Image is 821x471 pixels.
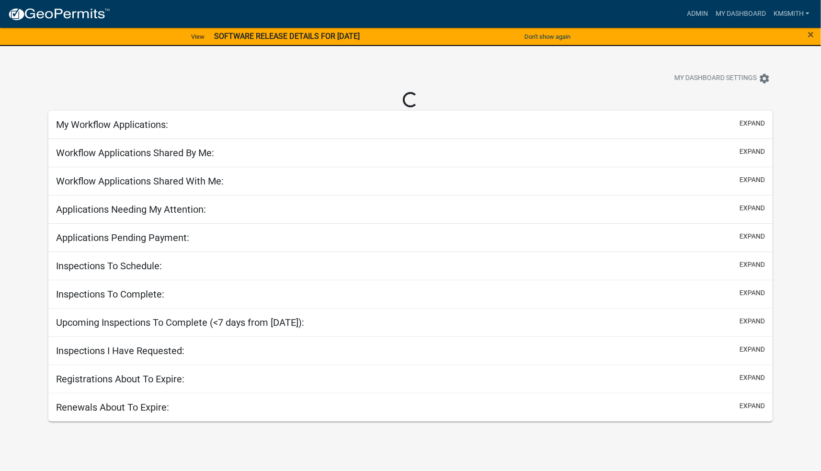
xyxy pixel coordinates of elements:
h5: Workflow Applications Shared By Me: [56,147,214,159]
span: My Dashboard Settings [674,73,757,84]
h5: Workflow Applications Shared With Me: [56,175,224,187]
button: Don't show again [521,29,574,45]
i: settings [759,73,770,84]
a: View [187,29,208,45]
button: expand [740,147,765,157]
button: expand [740,118,765,128]
button: expand [740,316,765,326]
h5: My Workflow Applications: [56,119,168,130]
h5: Applications Pending Payment: [56,232,189,243]
button: Close [808,29,814,40]
h5: Registrations About To Expire: [56,373,184,385]
button: expand [740,231,765,241]
h5: Inspections To Complete: [56,288,164,300]
button: expand [740,345,765,355]
button: expand [740,260,765,270]
h5: Upcoming Inspections To Complete (<7 days from [DATE]): [56,317,304,328]
a: My Dashboard [712,5,770,23]
a: Admin [683,5,712,23]
h5: Applications Needing My Attention: [56,204,206,215]
h5: Inspections I Have Requested: [56,345,184,356]
h5: Inspections To Schedule: [56,260,162,272]
button: expand [740,175,765,185]
button: My Dashboard Settingssettings [667,69,778,88]
strong: SOFTWARE RELEASE DETAILS FOR [DATE] [214,32,360,41]
a: kmsmith [770,5,813,23]
button: expand [740,288,765,298]
h5: Renewals About To Expire: [56,402,169,413]
button: expand [740,401,765,411]
button: expand [740,203,765,213]
button: expand [740,373,765,383]
span: × [808,28,814,41]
